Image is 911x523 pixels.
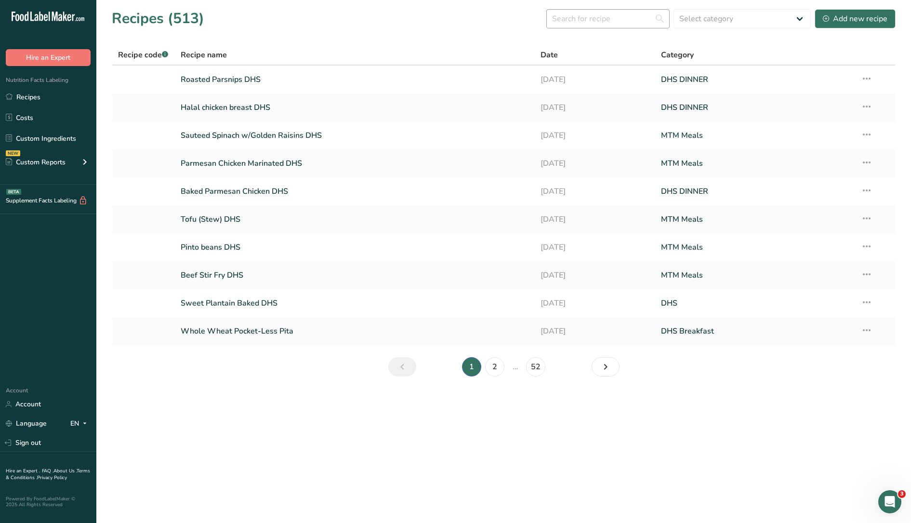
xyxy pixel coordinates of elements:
[661,265,849,285] a: MTM Meals
[42,468,53,474] a: FAQ .
[181,181,529,201] a: Baked Parmesan Chicken DHS
[541,237,649,257] a: [DATE]
[661,153,849,174] a: MTM Meals
[181,125,529,146] a: Sauteed Spinach w/Golden Raisins DHS
[181,153,529,174] a: Parmesan Chicken Marinated DHS
[181,49,227,61] span: Recipe name
[526,357,545,376] a: Page 52.
[541,209,649,229] a: [DATE]
[6,415,47,432] a: Language
[592,357,620,376] a: Next page
[546,9,670,28] input: Search for recipe
[541,293,649,313] a: [DATE]
[6,189,21,195] div: BETA
[541,97,649,118] a: [DATE]
[6,157,66,167] div: Custom Reports
[878,490,901,513] iframe: Intercom live chat
[6,468,90,481] a: Terms & Conditions .
[541,321,649,341] a: [DATE]
[112,8,204,29] h1: Recipes (513)
[661,69,849,90] a: DHS DINNER
[541,69,649,90] a: [DATE]
[661,97,849,118] a: DHS DINNER
[541,125,649,146] a: [DATE]
[6,496,91,508] div: Powered By FoodLabelMaker © 2025 All Rights Reserved
[541,49,558,61] span: Date
[70,418,91,429] div: EN
[388,357,416,376] a: Previous page
[181,265,529,285] a: Beef Stir Fry DHS
[53,468,77,474] a: About Us .
[37,474,67,481] a: Privacy Policy
[181,209,529,229] a: Tofu (Stew) DHS
[181,97,529,118] a: Halal chicken breast DHS
[6,468,40,474] a: Hire an Expert .
[6,49,91,66] button: Hire an Expert
[118,50,168,60] span: Recipe code
[181,321,529,341] a: Whole Wheat Pocket-Less Pita
[661,209,849,229] a: MTM Meals
[823,13,887,25] div: Add new recipe
[815,9,896,28] button: Add new recipe
[661,293,849,313] a: DHS
[541,265,649,285] a: [DATE]
[661,125,849,146] a: MTM Meals
[898,490,906,498] span: 3
[661,321,849,341] a: DHS Breakfast
[541,153,649,174] a: [DATE]
[661,49,694,61] span: Category
[661,181,849,201] a: DHS DINNER
[541,181,649,201] a: [DATE]
[661,237,849,257] a: MTM Meals
[6,150,20,156] div: NEW
[181,293,529,313] a: Sweet Plantain Baked DHS
[181,237,529,257] a: Pinto beans DHS
[485,357,504,376] a: Page 2.
[181,69,529,90] a: Roasted Parsnips DHS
